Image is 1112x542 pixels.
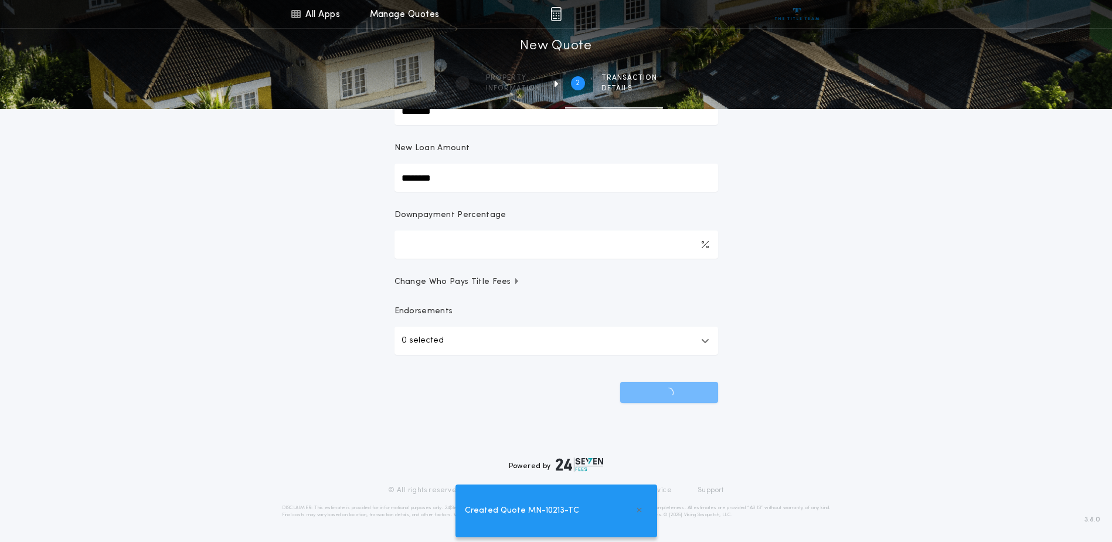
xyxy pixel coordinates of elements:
p: Endorsements [395,306,718,317]
span: Property [486,73,540,83]
button: Change Who Pays Title Fees [395,276,718,288]
span: Transaction [601,73,657,83]
span: Created Quote MN-10213-TC [465,504,579,517]
p: New Loan Amount [395,143,470,154]
span: details [601,84,657,93]
h2: 2 [576,79,580,88]
span: Change Who Pays Title Fees [395,276,521,288]
input: New Loan Amount [395,164,718,192]
p: 0 selected [402,334,444,348]
p: Downpayment Percentage [395,209,506,221]
img: img [550,7,562,21]
span: information [486,84,540,93]
input: Sale Price [395,97,718,125]
div: Powered by [509,458,604,472]
h1: New Quote [520,37,591,56]
input: Downpayment Percentage [395,231,718,259]
img: vs-icon [775,8,819,20]
button: 0 selected [395,327,718,355]
img: logo [556,458,604,472]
